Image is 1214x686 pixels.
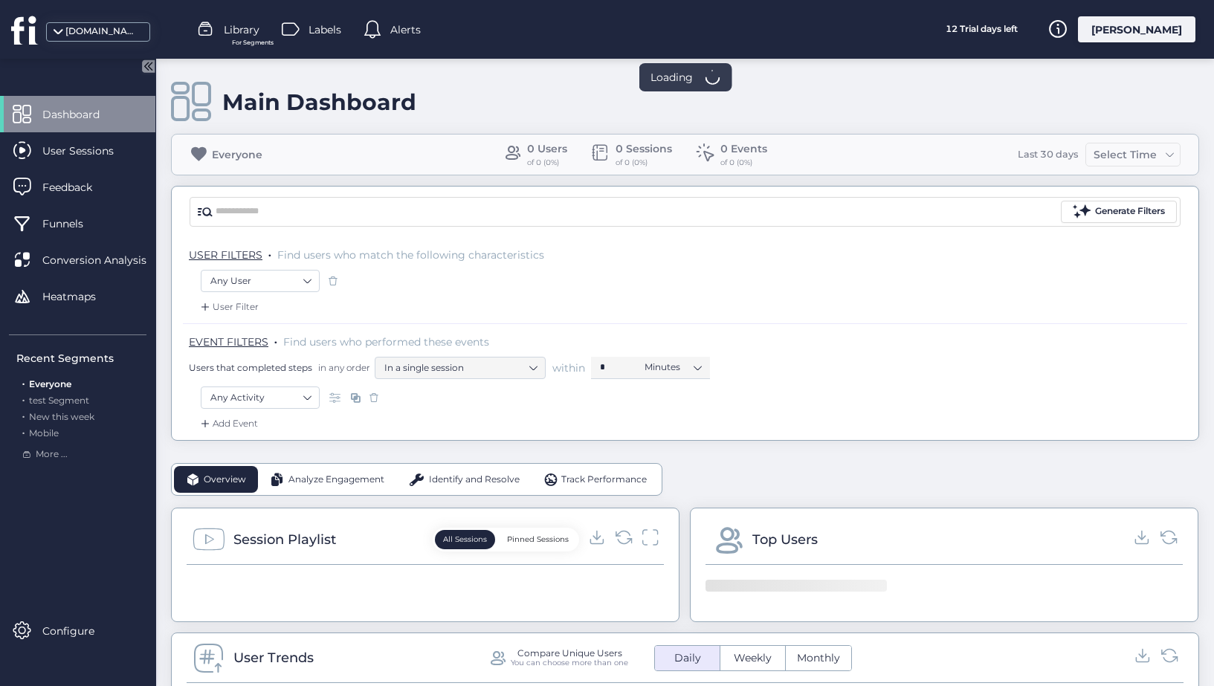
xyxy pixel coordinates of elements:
[720,646,785,670] button: Weekly
[233,647,314,668] div: User Trends
[1078,16,1195,42] div: [PERSON_NAME]
[786,646,851,670] button: Monthly
[224,22,259,38] span: Library
[22,408,25,422] span: .
[725,650,781,666] span: Weekly
[16,350,146,366] div: Recent Segments
[189,335,268,349] span: EVENT FILTERS
[233,529,336,550] div: Session Playlist
[665,650,710,666] span: Daily
[511,658,628,667] div: You can choose more than one
[645,356,701,378] nz-select-item: Minutes
[42,216,106,232] span: Funnels
[22,424,25,439] span: .
[655,646,720,670] button: Daily
[309,22,341,38] span: Labels
[198,416,258,431] div: Add Event
[315,361,370,374] span: in any order
[42,179,114,195] span: Feedback
[283,335,489,349] span: Find users who performed these events
[268,245,271,260] span: .
[29,411,94,422] span: New this week
[22,375,25,389] span: .
[210,270,310,292] nz-select-item: Any User
[277,248,544,262] span: Find users who match the following characteristics
[926,16,1037,42] div: 12 Trial days left
[198,300,259,314] div: User Filter
[42,623,117,639] span: Configure
[499,530,577,549] button: Pinned Sessions
[552,360,585,375] span: within
[384,357,536,379] nz-select-item: In a single session
[189,361,312,374] span: Users that completed steps
[390,22,421,38] span: Alerts
[29,395,89,406] span: test Segment
[752,529,818,550] div: Top Users
[29,427,59,439] span: Mobile
[429,473,520,487] span: Identify and Resolve
[274,332,277,347] span: .
[1061,201,1177,223] button: Generate Filters
[42,252,169,268] span: Conversion Analysis
[210,386,310,409] nz-select-item: Any Activity
[65,25,140,39] div: [DOMAIN_NAME]
[42,106,122,123] span: Dashboard
[22,392,25,406] span: .
[788,650,849,666] span: Monthly
[561,473,647,487] span: Track Performance
[232,38,274,48] span: For Segments
[222,88,416,116] div: Main Dashboard
[288,473,384,487] span: Analyze Engagement
[189,248,262,262] span: USER FILTERS
[1095,204,1165,219] div: Generate Filters
[42,143,136,159] span: User Sessions
[650,69,693,85] span: Loading
[29,378,71,389] span: Everyone
[36,447,68,462] span: More ...
[517,648,622,658] div: Compare Unique Users
[42,288,118,305] span: Heatmaps
[204,473,246,487] span: Overview
[435,530,495,549] button: All Sessions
